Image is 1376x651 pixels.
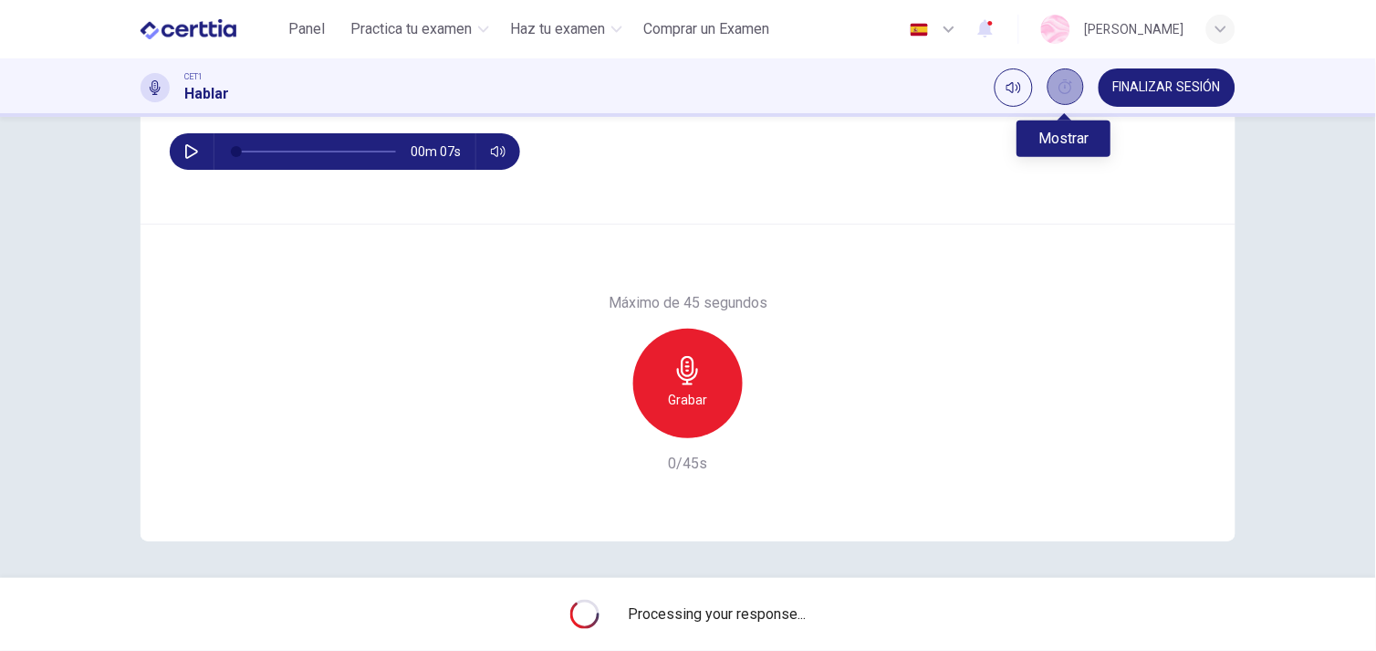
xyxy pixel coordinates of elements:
span: Practica tu examen [351,18,473,40]
span: Panel [289,18,326,40]
button: Panel [278,13,337,46]
button: Haz tu examen [504,13,630,46]
h6: Máximo de 45 segundos [609,292,767,314]
span: 00m 07s [411,133,475,170]
div: Mostrar [1016,121,1110,157]
img: Profile picture [1041,15,1070,44]
span: Comprar un Examen [644,18,770,40]
span: CET1 [184,70,203,83]
a: CERTTIA logo [141,11,278,47]
h1: Hablar [184,83,229,105]
span: FINALIZAR SESIÓN [1113,80,1221,95]
img: es [908,23,931,37]
h6: 0/45s [669,453,708,475]
button: Comprar un Examen [637,13,777,46]
div: Mostrar [1048,68,1084,107]
button: Practica tu examen [344,13,496,46]
img: CERTTIA logo [141,11,236,47]
div: Silenciar [995,68,1033,107]
span: Processing your response... [629,604,807,625]
button: FINALIZAR SESIÓN [1099,68,1235,107]
h6: Grabar [669,389,708,411]
div: [PERSON_NAME] [1085,18,1184,40]
button: Grabar [633,329,743,438]
span: Haz tu examen [511,18,606,40]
